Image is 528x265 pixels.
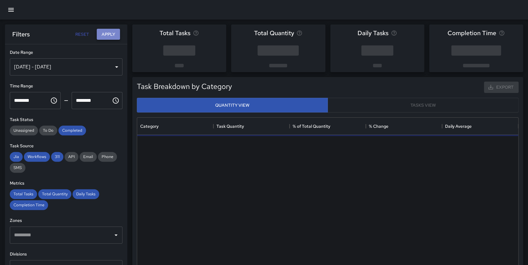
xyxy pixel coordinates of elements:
div: 311 [51,152,63,162]
div: Total Tasks [10,189,37,199]
div: % Change [369,118,388,135]
span: Email [80,154,97,159]
h6: Time Range [10,83,122,90]
h5: Task Breakdown by Category [137,82,232,91]
div: To Do [39,126,57,135]
div: Daily Average [445,118,472,135]
div: Daily Tasks [73,189,99,199]
span: Total Quantity [38,191,71,197]
span: Completion Time [447,28,496,38]
span: API [65,154,78,159]
h6: Divisions [10,251,122,258]
h6: Filters [12,29,30,39]
h6: Task Status [10,116,122,123]
h6: Date Range [10,49,122,56]
button: Reset [72,29,92,40]
div: SMS [10,163,25,173]
div: Unassigned [10,126,38,135]
button: Choose time, selected time is 12:00 AM [48,94,60,107]
span: Total Tasks [159,28,190,38]
span: Daily Tasks [73,191,99,197]
div: Completion Time [10,200,48,210]
svg: Total task quantity in the selected period, compared to the previous period. [296,30,302,36]
div: Task Quantity [213,118,290,135]
span: Unassigned [10,128,38,133]
div: Category [140,118,159,135]
div: Total Quantity [38,189,71,199]
span: 311 [51,154,63,159]
span: Completed [58,128,86,133]
span: Daily Tasks [358,28,388,38]
div: [DATE] - [DATE] [10,58,122,75]
div: Category [137,118,213,135]
svg: Average time taken to complete tasks in the selected period, compared to the previous period. [499,30,505,36]
button: Apply [97,29,120,40]
span: Completion Time [10,202,48,208]
h6: Zones [10,217,122,224]
button: Open [112,231,120,239]
svg: Average number of tasks per day in the selected period, compared to the previous period. [391,30,397,36]
div: Email [80,152,97,162]
h6: Metrics [10,180,122,187]
div: % of Total Quantity [290,118,366,135]
button: Choose time, selected time is 11:59 PM [110,94,122,107]
span: Total Quantity [254,28,294,38]
div: Daily Average [442,118,518,135]
span: SMS [10,165,25,170]
span: To Do [39,128,57,133]
div: Phone [98,152,117,162]
div: % Change [366,118,442,135]
span: Jia [10,154,23,159]
div: Jia [10,152,23,162]
div: Completed [58,126,86,135]
h6: Task Source [10,143,122,149]
span: Phone [98,154,117,159]
div: Task Quantity [216,118,244,135]
span: Workflows [24,154,50,159]
span: Total Tasks [10,191,37,197]
div: Workflows [24,152,50,162]
div: % of Total Quantity [293,118,330,135]
div: API [65,152,78,162]
svg: Total number of tasks in the selected period, compared to the previous period. [193,30,199,36]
